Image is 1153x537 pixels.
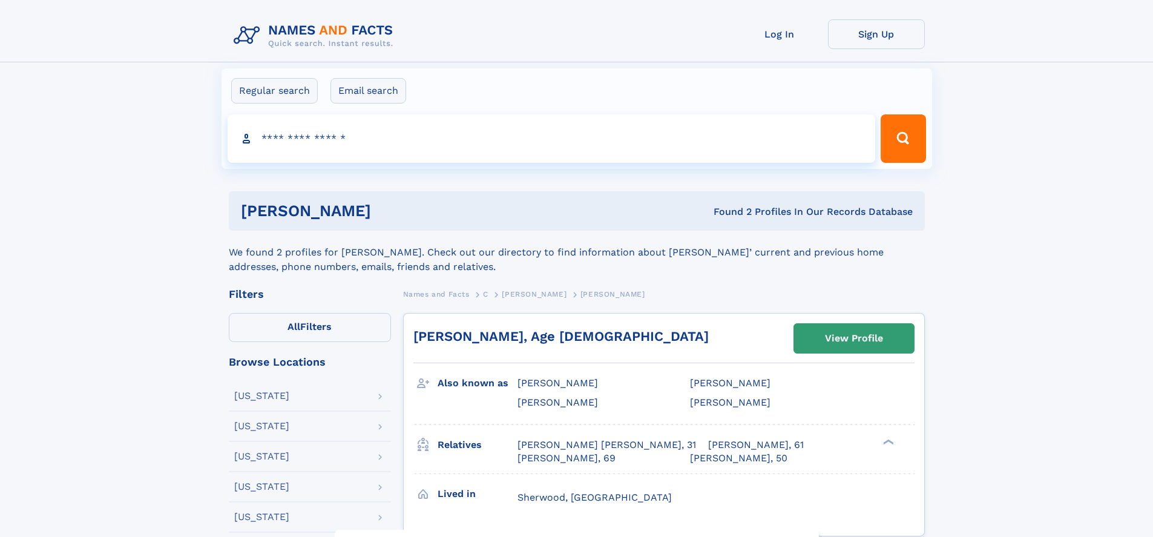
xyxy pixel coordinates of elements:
[690,397,770,408] span: [PERSON_NAME]
[229,289,391,300] div: Filters
[483,286,488,301] a: C
[708,438,804,452] a: [PERSON_NAME], 61
[241,203,542,219] h1: [PERSON_NAME]
[229,19,403,52] img: Logo Names and Facts
[690,452,787,465] a: [PERSON_NAME], 50
[287,321,300,332] span: All
[542,205,913,219] div: Found 2 Profiles In Our Records Database
[234,452,289,461] div: [US_STATE]
[517,492,672,503] span: Sherwood, [GEOGRAPHIC_DATA]
[438,373,517,394] h3: Also known as
[794,324,914,353] a: View Profile
[517,397,598,408] span: [PERSON_NAME]
[234,391,289,401] div: [US_STATE]
[229,231,925,274] div: We found 2 profiles for [PERSON_NAME]. Check out our directory to find information about [PERSON_...
[517,438,696,452] a: [PERSON_NAME] [PERSON_NAME], 31
[517,377,598,389] span: [PERSON_NAME]
[438,435,517,455] h3: Relatives
[880,438,895,446] div: ❯
[234,421,289,431] div: [US_STATE]
[229,357,391,367] div: Browse Locations
[330,78,406,104] label: Email search
[234,512,289,522] div: [US_STATE]
[438,484,517,504] h3: Lived in
[413,329,709,344] a: [PERSON_NAME], Age [DEMOGRAPHIC_DATA]
[502,290,567,298] span: [PERSON_NAME]
[828,19,925,49] a: Sign Up
[731,19,828,49] a: Log In
[881,114,925,163] button: Search Button
[502,286,567,301] a: [PERSON_NAME]
[580,290,645,298] span: [PERSON_NAME]
[825,325,883,352] div: View Profile
[234,482,289,492] div: [US_STATE]
[231,78,318,104] label: Regular search
[517,452,616,465] a: [PERSON_NAME], 69
[403,286,470,301] a: Names and Facts
[228,114,876,163] input: search input
[229,313,391,342] label: Filters
[690,377,770,389] span: [PERSON_NAME]
[483,290,488,298] span: C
